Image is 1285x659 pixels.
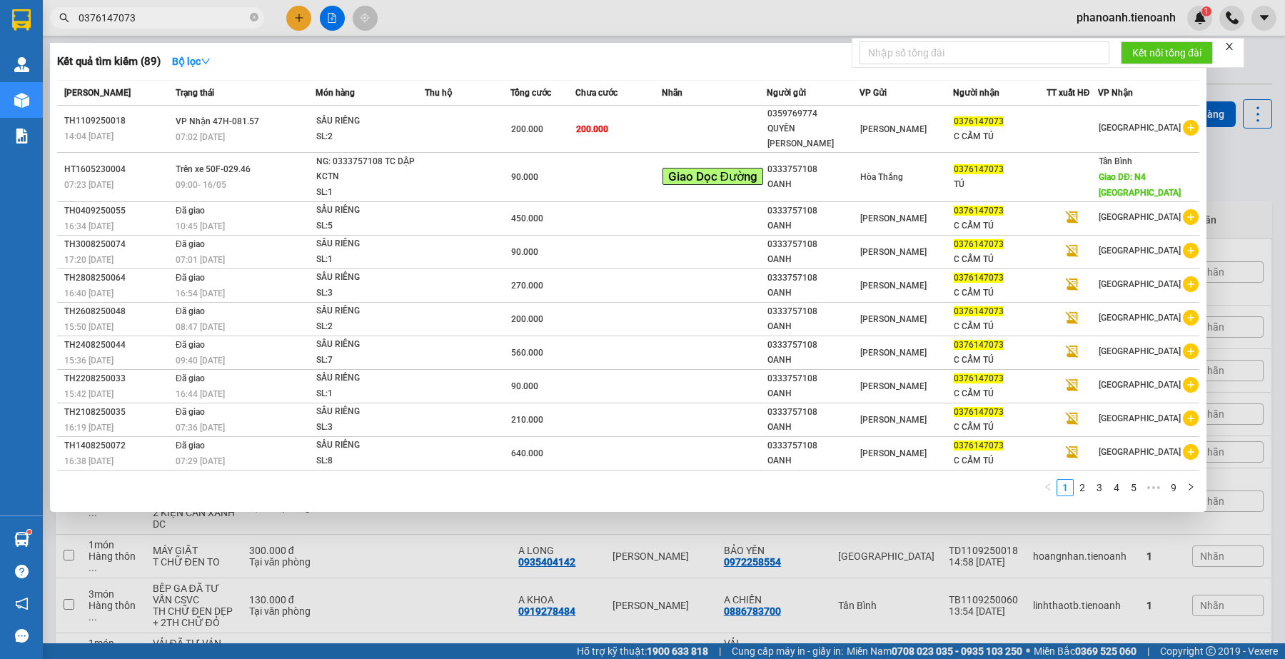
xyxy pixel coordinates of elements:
li: 4 [1108,479,1125,496]
span: Trạng thái [176,88,214,98]
div: QUYÊN [PERSON_NAME] [767,121,860,151]
div: TH3008250074 [64,237,171,252]
span: Đã giao [176,273,205,283]
div: SẦU RIÊNG [316,203,423,218]
div: SL: 5 [316,218,423,234]
span: plus-circle [1183,411,1199,426]
span: 200.000 [511,314,543,324]
span: [PERSON_NAME] [860,281,927,291]
span: 0376147073 [954,373,1004,383]
div: 0333757108 [767,162,860,177]
div: SẦU RIÊNG [316,114,423,129]
div: TH1408250072 [64,438,171,453]
span: Đã giao [176,206,205,216]
div: OANH [767,252,860,267]
div: 0359769774 [767,106,860,121]
span: 15:50 [DATE] [64,322,114,332]
div: OANH [767,319,860,334]
div: 0333757108 [767,203,860,218]
a: 9 [1166,480,1181,495]
span: 07:23 [DATE] [64,180,114,190]
strong: Bộ lọc [172,56,211,67]
span: 16:34 [DATE] [64,221,114,231]
span: down [201,56,211,66]
a: 3 [1092,480,1107,495]
span: 0376147073 [954,306,1004,316]
div: OANH [767,353,860,368]
input: Tìm tên, số ĐT hoặc mã đơn [79,10,247,26]
span: 16:54 [DATE] [176,288,225,298]
span: close-circle [250,13,258,21]
span: [PERSON_NAME] [860,314,927,324]
div: SẦU RIÊNG [316,270,423,286]
div: SL: 3 [316,420,423,436]
span: 15:42 [DATE] [64,389,114,399]
div: 0333757108 [767,271,860,286]
h3: Kết quả tìm kiếm ( 89 ) [57,54,161,69]
span: [GEOGRAPHIC_DATA] [1099,212,1181,222]
button: Kết nối tổng đài [1121,41,1213,64]
span: Người gửi [767,88,806,98]
div: TH2808250064 [64,271,171,286]
div: SL: 7 [316,353,423,368]
div: SẦU RIÊNG [316,337,423,353]
input: Nhập số tổng đài [860,41,1109,64]
span: plus-circle [1183,243,1199,258]
span: plus-circle [1183,209,1199,225]
span: Người nhận [953,88,999,98]
span: 16:19 [DATE] [64,423,114,433]
img: logo-vxr [12,9,31,31]
div: SL: 1 [316,386,423,402]
span: 15:36 [DATE] [64,356,114,366]
span: [GEOGRAPHIC_DATA] [1099,380,1181,390]
span: [PERSON_NAME] [860,213,927,223]
li: 5 [1125,479,1142,496]
li: 2 [1074,479,1091,496]
span: Đã giao [176,407,205,417]
span: Thu hộ [425,88,452,98]
span: 0376147073 [954,273,1004,283]
span: message [15,629,29,643]
div: C CẨM TÚ [954,218,1046,233]
div: OANH [767,386,860,401]
span: [PERSON_NAME] [860,348,927,358]
div: NG: 0333757108 TC DẬP KCTN [316,154,423,185]
div: TÚ [954,177,1046,192]
div: TH2108250035 [64,405,171,420]
div: SL: 2 [316,319,423,335]
span: plus-circle [1183,120,1199,136]
div: TH1109250018 [64,114,171,129]
a: 4 [1109,480,1124,495]
button: right [1182,479,1199,496]
div: SẦU RIÊNG [316,404,423,420]
span: 09:40 [DATE] [176,356,225,366]
div: OANH [767,420,860,435]
div: SẦU RIÊNG [316,303,423,319]
div: 0333757108 [767,304,860,319]
span: 0376147073 [954,206,1004,216]
span: VP Nhận [1098,88,1133,98]
a: 5 [1126,480,1142,495]
span: 90.000 [511,381,538,391]
span: [GEOGRAPHIC_DATA] [1099,346,1181,356]
div: SL: 1 [316,185,423,201]
span: close-circle [250,11,258,25]
button: left [1039,479,1057,496]
img: warehouse-icon [14,57,29,72]
span: ••• [1142,479,1165,496]
div: C CẨM TÚ [954,453,1046,468]
span: 200.000 [576,124,608,134]
span: right [1186,483,1195,491]
div: 0333757108 [767,237,860,252]
span: [PERSON_NAME] [860,381,927,391]
div: 0333757108 [767,371,860,386]
span: Giao DĐ: N4 [GEOGRAPHIC_DATA] [1099,172,1181,198]
div: SẦU RIÊNG [316,438,423,453]
span: 90.000 [511,172,538,182]
span: [PERSON_NAME] [64,88,131,98]
span: plus-circle [1183,310,1199,326]
li: 3 [1091,479,1108,496]
span: search [59,13,69,23]
span: notification [15,597,29,610]
li: 1 [1057,479,1074,496]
